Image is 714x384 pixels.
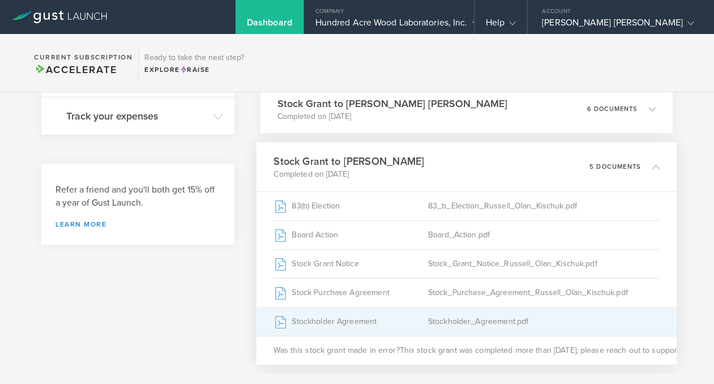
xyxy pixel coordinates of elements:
[55,184,220,210] h3: Refer a friend and you'll both get 15% off a year of Gust Launch.
[55,221,220,228] a: Learn more
[428,250,660,278] div: Stock_Grant_Notice_Russell_Olan_Kischuk.pdf
[428,221,660,249] div: Board_Action.pdf
[273,221,428,249] div: Board Action
[34,63,117,76] span: Accelerate
[144,54,244,62] h3: Ready to take the next step?
[273,153,424,169] h3: Stock Grant to [PERSON_NAME]
[273,250,428,278] div: Stock Grant Notice
[486,17,516,34] div: Help
[428,192,660,220] div: 83_b_Election_Russell_Olan_Kischuk.pdf
[277,111,507,122] p: Completed on [DATE]
[428,308,660,336] div: Stockholder_Agreement.pdf
[66,109,207,123] h3: Track your expenses
[144,65,244,75] div: Explore
[247,17,292,34] div: Dashboard
[542,17,694,34] div: [PERSON_NAME] [PERSON_NAME]
[277,96,507,111] h3: Stock Grant to [PERSON_NAME] [PERSON_NAME]
[428,279,660,307] div: Stock_Purchase_Agreement_Russell_Olan_Kischuk.pdf
[589,164,641,170] p: 5 documents
[273,279,428,307] div: Stock Purchase Agreement
[34,54,132,61] h2: Current Subscription
[138,45,250,80] div: Ready to take the next step?ExploreRaise
[256,336,677,365] div: Was this stock grant made in error?
[273,308,428,336] div: Stockholder Agreement
[180,66,210,74] span: Raise
[273,169,424,180] p: Completed on [DATE]
[587,106,638,112] p: 6 documents
[315,17,463,34] div: Hundred Acre Wood Laboratories, Inc.
[273,192,428,220] div: 83(b) Election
